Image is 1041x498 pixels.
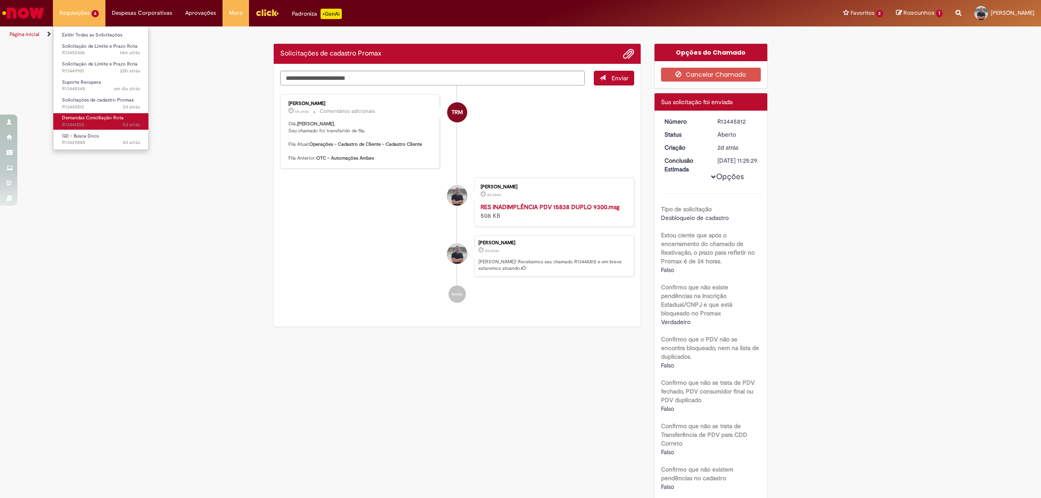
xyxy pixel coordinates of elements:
[288,121,433,161] p: Olá, , Seu chamado foi transferido de fila. Fila Atual: Fila Anterior:
[280,50,381,58] h2: Solicitações de cadastro Promax Histórico de tíquete
[280,71,585,86] textarea: Digite sua mensagem aqui...
[612,74,629,82] span: Enviar
[478,240,629,246] div: [PERSON_NAME]
[452,102,463,123] span: TRM
[487,192,501,197] time: 25/08/2025 17:25:04
[896,9,943,17] a: Rascunhos
[447,186,467,206] div: Marcelo Alves Elias
[62,104,140,111] span: R13445812
[661,318,691,326] span: Verdadeiro
[114,85,140,92] span: um dia atrás
[661,422,747,447] b: Confirmo que não se trata de Transferência de PDV para CDD Correto
[53,42,149,58] a: Aberto R13452406 : Solicitação de Limite e Prazo Rota
[661,214,729,222] span: Desbloqueio de cadastro
[295,109,309,114] time: 27/08/2025 08:05:31
[876,10,884,17] span: 2
[7,26,687,43] ul: Trilhas de página
[53,59,149,75] a: Aberto R13449901 : Solicitação de Limite e Prazo Rota
[481,203,625,220] div: 508 KB
[120,49,140,56] time: 27/08/2025 13:22:17
[53,26,149,150] ul: Requisições
[658,143,711,152] dt: Criação
[229,9,242,17] span: More
[991,9,1034,16] span: [PERSON_NAME]
[53,78,149,94] a: Aberto R13448348 : Suporte Recupera
[114,85,140,92] time: 26/08/2025 13:32:54
[123,139,140,146] time: 19/08/2025 16:55:51
[717,130,758,139] div: Aberto
[661,283,732,317] b: Confirmo que não existe pendências na Inscrição Estadual/CNPJ e que está bloqueado no Promax
[485,248,499,253] span: 2d atrás
[92,10,99,17] span: 6
[481,203,619,211] a: RES INADIMPLÊNCIA PDV 15838 DUPLO 9300.msg
[661,335,759,360] b: Confirmo que o PDV não se encontra bloqueado, nem na lista de duplicados.
[62,79,101,85] span: Suporte Recupera
[717,156,758,165] div: [DATE] 11:25:29
[717,117,758,126] div: R13445812
[59,9,90,17] span: Requisições
[123,121,140,128] span: 5d atrás
[309,141,422,147] b: Operações - Cadastro de Cliente - Cadastro Cliente
[320,108,375,115] small: Comentários adicionais
[623,48,634,59] button: Adicionar anexos
[10,31,39,38] a: Página inicial
[62,97,134,103] span: Solicitações de cadastro Promax
[53,113,149,129] a: Aberto R13441203 : Demandas Conciliação Rota
[481,184,625,190] div: [PERSON_NAME]
[661,98,733,106] span: Sua solicitação foi enviada
[478,259,629,272] p: [PERSON_NAME]! Recebemos seu chamado R13445812 e em breve estaremos atuando.
[62,49,140,56] span: R13452406
[661,483,674,491] span: Falso
[661,361,674,369] span: Falso
[295,109,309,114] span: 6h atrás
[661,266,674,274] span: Falso
[661,231,755,265] b: Estou ciente que após o encerramento do chamado de Reativação, o prazo para refletir no Promax é ...
[120,68,140,74] span: 20h atrás
[62,121,140,128] span: R13441203
[255,6,279,19] img: click_logo_yellow_360x200.png
[123,121,140,128] time: 22/08/2025 18:01:29
[62,133,99,139] span: GD - Busca Docs
[447,244,467,264] div: Marcelo Alves Elias
[123,139,140,146] span: 8d atrás
[661,205,712,213] b: Tipo de solicitação
[655,44,768,61] div: Opções do Chamado
[904,9,935,17] span: Rascunhos
[661,448,674,456] span: Falso
[112,9,172,17] span: Despesas Corporativas
[280,236,634,277] li: Marcelo Alves Elias
[120,49,140,56] span: 14m atrás
[717,144,738,151] time: 25/08/2025 17:25:15
[661,465,733,482] b: Confirmo que não existem pendências no cadastro
[53,30,149,40] a: Exibir Todas as Solicitações
[62,61,137,67] span: Solicitação de Limite e Prazo Rota
[280,85,634,311] ul: Histórico de tíquete
[62,68,140,75] span: R13449901
[120,68,140,74] time: 26/08/2025 17:18:55
[53,95,149,111] a: Aberto R13445812 : Solicitações de cadastro Promax
[123,104,140,110] time: 25/08/2025 17:25:26
[288,101,433,106] div: [PERSON_NAME]
[658,156,711,174] dt: Conclusão Estimada
[661,405,674,413] span: Falso
[1,4,46,22] img: ServiceNow
[292,9,342,19] div: Padroniza
[658,117,711,126] dt: Número
[851,9,874,17] span: Favoritos
[658,130,711,139] dt: Status
[321,9,342,19] p: +GenAi
[594,71,634,85] button: Enviar
[661,68,761,82] button: Cancelar Chamado
[297,121,334,127] b: [PERSON_NAME]
[185,9,216,17] span: Aprovações
[447,102,467,122] div: Taise Rebeck Moreira
[717,143,758,152] div: 25/08/2025 17:25:15
[62,115,124,121] span: Demandas Conciliação Rota
[62,85,140,92] span: R13448348
[62,139,140,146] span: R13429888
[487,192,501,197] span: 2d atrás
[661,379,755,404] b: Confirmo que não se trata de PDV fechado, PDV consumidor final ou PDV duplicado
[62,43,137,49] span: Solicitação de Limite e Prazo Rota
[717,144,738,151] span: 2d atrás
